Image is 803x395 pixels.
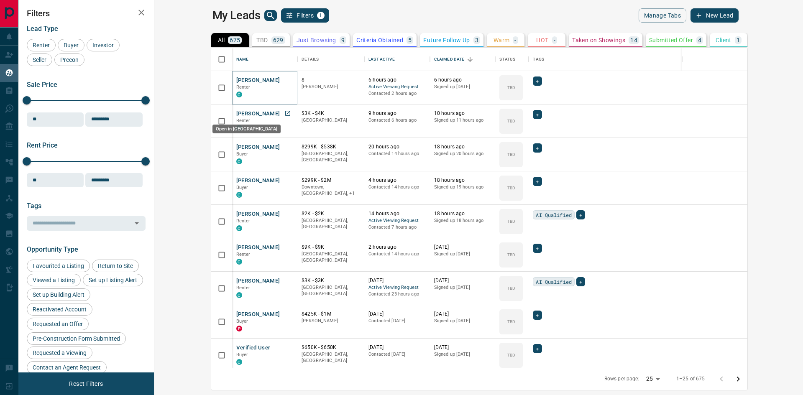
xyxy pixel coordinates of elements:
div: Reactivated Account [27,303,92,316]
p: TBD [507,218,515,224]
div: Details [297,48,364,71]
button: [PERSON_NAME] [236,143,280,151]
p: 14 hours ago [368,210,426,217]
div: Viewed a Listing [27,274,81,286]
span: Contact an Agent Request [30,364,104,371]
p: Signed up [DATE] [434,251,491,257]
h2: Filters [27,8,146,18]
div: Investor [87,39,120,51]
span: Renter [236,218,251,224]
div: + [533,143,542,153]
div: + [533,244,542,253]
div: Contact an Agent Request [27,361,107,374]
h1: My Leads [212,9,261,22]
span: + [536,77,539,85]
p: Signed up [DATE] [434,284,491,291]
p: Signed up [DATE] [434,84,491,90]
p: 4 hours ago [368,177,426,184]
p: - [554,37,555,43]
div: Tags [533,48,544,71]
div: Seller [27,54,52,66]
div: + [533,76,542,86]
button: Filters1 [281,8,329,23]
div: + [533,110,542,119]
button: Verified User [236,344,271,352]
div: Pre-Construction Form Submitted [27,332,126,345]
div: Name [232,48,298,71]
div: Last Active [368,48,394,71]
p: 2 hours ago [368,244,426,251]
p: - [514,37,516,43]
p: 675 [230,37,240,43]
p: TBD [256,37,268,43]
p: TBD [507,84,515,91]
div: condos.ca [236,225,242,231]
span: Buyer [61,42,82,48]
span: Requested an Offer [30,321,86,327]
div: + [576,210,585,219]
div: + [533,177,542,186]
div: + [533,344,542,353]
span: Seller [30,56,49,63]
span: Renter [236,84,251,90]
span: Investor [90,42,117,48]
span: Rent Price [27,141,58,149]
p: Submitted Offer [649,37,693,43]
div: condos.ca [236,158,242,164]
span: Requested a Viewing [30,349,90,356]
p: 9 [341,37,345,43]
div: Claimed Date [430,48,496,71]
p: $650K - $650K [302,344,360,351]
p: Toronto [302,184,360,197]
button: [PERSON_NAME] [236,177,280,185]
p: Client [716,37,731,43]
p: Taken on Showings [572,37,625,43]
p: Contacted 2 hours ago [368,90,426,97]
span: Renter [236,285,251,291]
p: 1–25 of 675 [676,375,705,382]
button: Reset Filters [64,377,108,391]
div: condos.ca [236,192,242,198]
p: 18 hours ago [434,177,491,184]
p: All [218,37,225,43]
div: Name [236,48,249,71]
span: Lead Type [27,25,58,33]
p: Signed up [DATE] [434,318,491,324]
p: [DATE] [434,277,491,284]
span: Sale Price [27,81,57,89]
span: Tags [27,202,41,210]
div: Return to Site [92,260,139,272]
p: [DATE] [434,311,491,318]
div: Open in [GEOGRAPHIC_DATA] [212,125,281,133]
p: [PERSON_NAME] [302,318,360,324]
div: Buyer [58,39,84,51]
p: Contacted 14 hours ago [368,184,426,191]
span: + [536,144,539,152]
p: TBD [507,319,515,325]
div: Precon [54,54,84,66]
button: [PERSON_NAME] [236,277,280,285]
p: $3K - $3K [302,277,360,284]
span: Active Viewing Request [368,284,426,291]
p: 629 [273,37,284,43]
span: + [579,278,582,286]
span: Return to Site [95,262,136,269]
div: condos.ca [236,259,242,265]
span: Precon [57,56,82,63]
p: $299K - $538K [302,143,360,150]
p: Just Browsing [297,37,336,43]
button: search button [264,10,277,21]
p: [DATE] [434,344,491,351]
span: AI Qualified [536,278,572,286]
p: TBD [507,185,515,191]
span: Pre-Construction Form Submitted [30,335,123,342]
p: Contacted 7 hours ago [368,224,426,231]
button: [PERSON_NAME] [236,244,280,252]
p: 3 [475,37,478,43]
span: Opportunity Type [27,245,78,253]
span: Favourited a Listing [30,262,87,269]
button: [PERSON_NAME] [236,76,280,84]
span: Renter [30,42,53,48]
p: Criteria Obtained [356,37,403,43]
p: Future Follow Up [423,37,470,43]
